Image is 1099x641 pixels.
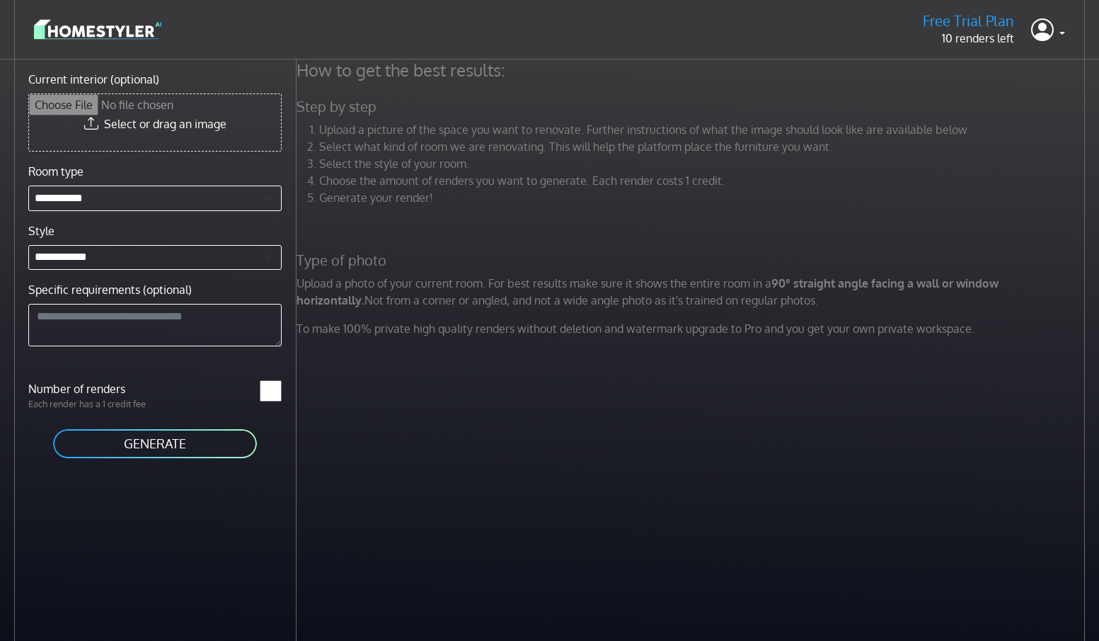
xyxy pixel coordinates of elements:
[20,380,155,397] label: Number of renders
[28,222,54,239] label: Style
[28,71,159,88] label: Current interior (optional)
[52,428,258,460] button: GENERATE
[20,397,155,411] p: Each render has a 1 credit fee
[319,189,1088,206] li: Generate your render!
[28,163,84,180] label: Room type
[319,155,1088,172] li: Select the style of your room.
[923,12,1014,30] h5: Free Trial Plan
[319,121,1088,138] li: Upload a picture of the space you want to renovate. Further instructions of what the image should...
[288,275,1097,309] p: Upload a photo of your current room. For best results make sure it shows the entire room in a Not...
[923,30,1014,47] p: 10 renders left
[288,98,1097,115] h5: Step by step
[288,59,1097,81] h4: How to get the best results:
[288,251,1097,269] h5: Type of photo
[288,320,1097,337] p: To make 100% private high quality renders without deletion and watermark upgrade to Pro and you g...
[319,172,1088,189] li: Choose the amount of renders you want to generate. Each render costs 1 credit.
[319,138,1088,155] li: Select what kind of room we are renovating. This will help the platform place the furniture you w...
[28,281,192,298] label: Specific requirements (optional)
[34,17,161,42] img: logo-3de290ba35641baa71223ecac5eacb59cb85b4c7fdf211dc9aaecaaee71ea2f8.svg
